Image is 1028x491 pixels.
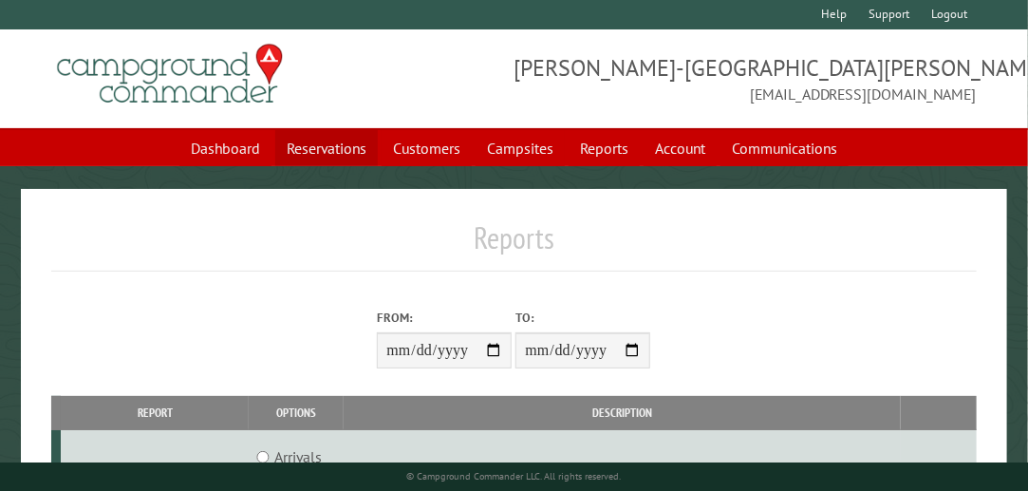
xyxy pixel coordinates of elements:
th: Description [344,396,900,429]
a: Account [644,130,717,166]
img: Campground Commander [51,37,289,111]
a: Communications [720,130,849,166]
a: Reservations [275,130,378,166]
span: [PERSON_NAME]-[GEOGRAPHIC_DATA][PERSON_NAME] [EMAIL_ADDRESS][DOMAIN_NAME] [514,52,977,105]
label: To: [515,309,650,327]
a: Reports [569,130,640,166]
label: From: [377,309,512,327]
label: Arrivals [274,445,322,468]
small: © Campground Commander LLC. All rights reserved. [406,470,621,482]
th: Options [249,396,344,429]
a: Customers [382,130,472,166]
a: Campsites [476,130,565,166]
h1: Reports [51,219,977,272]
th: Report [61,396,249,429]
a: Dashboard [179,130,271,166]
